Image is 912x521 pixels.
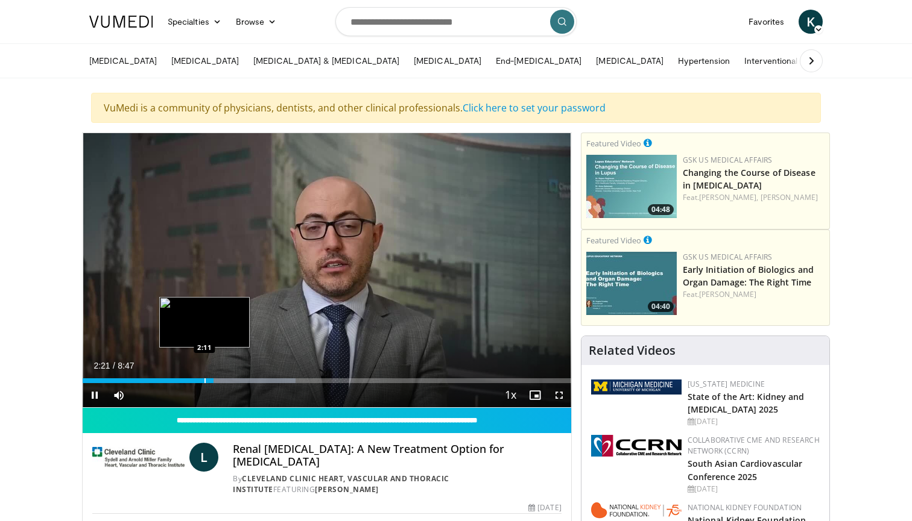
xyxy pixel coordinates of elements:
a: National Kidney Foundation [688,502,802,513]
a: South Asian Cardiovascular Conference 2025 [688,458,803,482]
div: Progress Bar [83,378,571,383]
a: [PERSON_NAME] [761,192,818,202]
a: [MEDICAL_DATA] [589,49,671,73]
a: 04:40 [586,252,677,315]
button: Pause [83,383,107,407]
a: Interventional Nephrology [737,49,852,73]
a: Hypertension [671,49,737,73]
img: 5ed80e7a-0811-4ad9-9c3a-04de684f05f4.png.150x105_q85_autocrop_double_scale_upscale_version-0.2.png [591,379,682,395]
img: b4d418dc-94e0-46e0-a7ce-92c3a6187fbe.png.150x105_q85_crop-smart_upscale.jpg [586,252,677,315]
button: Mute [107,383,131,407]
video-js: Video Player [83,133,571,408]
a: Changing the Course of Disease in [MEDICAL_DATA] [683,167,815,191]
button: Playback Rate [499,383,523,407]
div: [DATE] [528,502,561,513]
small: Featured Video [586,235,641,246]
img: 617c1126-5952-44a1-b66c-75ce0166d71c.png.150x105_q85_crop-smart_upscale.jpg [586,155,677,218]
a: Collaborative CME and Research Network (CCRN) [688,435,820,456]
a: Early Initiation of Biologics and Organ Damage: The Right Time [683,264,814,288]
a: End-[MEDICAL_DATA] [489,49,589,73]
a: [US_STATE] Medicine [688,379,765,389]
div: [DATE] [688,484,820,494]
a: State of the Art: Kidney and [MEDICAL_DATA] 2025 [688,391,805,415]
h4: Renal [MEDICAL_DATA]: A New Treatment Option for [MEDICAL_DATA] [233,443,561,469]
a: 04:48 [586,155,677,218]
a: Browse [229,10,284,34]
span: / [113,361,115,370]
a: [MEDICAL_DATA] [82,49,164,73]
a: [PERSON_NAME] [315,484,379,494]
div: [DATE] [688,416,820,427]
img: Cleveland Clinic Heart, Vascular and Thoracic Institute [92,443,185,472]
a: Specialties [160,10,229,34]
a: [MEDICAL_DATA] [407,49,489,73]
a: [MEDICAL_DATA] [164,49,246,73]
a: [PERSON_NAME] [699,289,756,299]
span: 04:48 [648,204,674,215]
small: Featured Video [586,138,641,149]
span: 04:40 [648,301,674,312]
div: Feat. [683,289,825,300]
a: GSK US Medical Affairs [683,252,773,262]
a: [MEDICAL_DATA] & [MEDICAL_DATA] [246,49,407,73]
a: [PERSON_NAME], [699,192,758,202]
a: GSK US Medical Affairs [683,155,773,165]
button: Enable picture-in-picture mode [523,383,547,407]
div: By FEATURING [233,473,561,495]
button: Fullscreen [547,383,571,407]
img: image.jpeg [159,297,250,348]
img: VuMedi Logo [89,16,153,28]
a: Favorites [741,10,791,34]
input: Search topics, interventions [335,7,577,36]
img: a04ee3ba-8487-4636-b0fb-5e8d268f3737.png.150x105_q85_autocrop_double_scale_upscale_version-0.2.png [591,435,682,457]
a: Cleveland Clinic Heart, Vascular and Thoracic Institute [233,473,449,494]
div: VuMedi is a community of physicians, dentists, and other clinical professionals. [91,93,821,123]
div: Feat. [683,192,825,203]
a: K [799,10,823,34]
a: L [189,443,218,472]
span: 8:47 [118,361,134,370]
h4: Related Videos [589,343,676,358]
a: Click here to set your password [463,101,606,114]
span: 2:21 [93,361,110,370]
